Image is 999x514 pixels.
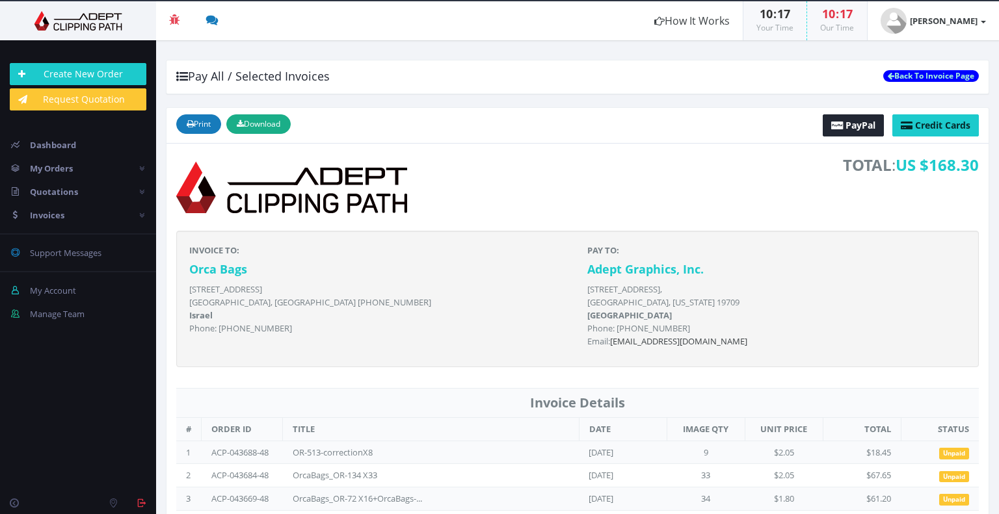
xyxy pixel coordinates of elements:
[667,418,745,441] th: IMAGE QTY
[202,418,283,441] th: ORDER ID
[756,22,793,33] small: Your Time
[10,11,146,31] img: Adept Graphics
[840,6,853,21] span: 17
[745,441,823,464] td: $2.05
[939,448,969,459] span: Unpaid
[202,441,283,464] td: ACP-043688-48
[176,487,202,511] td: 3
[773,6,777,21] span: :
[579,418,667,441] th: DATE
[823,418,901,441] th: TOTAL
[176,464,202,487] td: 2
[745,487,823,511] td: $1.80
[587,261,704,277] strong: Adept Graphics, Inc.
[226,114,291,134] button: Download
[587,283,966,348] p: [STREET_ADDRESS], [GEOGRAPHIC_DATA], [US_STATE] 19709 Phone: [PHONE_NUMBER] Email:
[10,63,146,85] a: Create New Order
[30,209,64,221] span: Invoices
[176,441,202,464] td: 1
[939,471,969,483] span: Unpaid
[745,418,823,441] th: UNIT PRICE
[30,285,76,296] span: My Account
[30,308,85,320] span: Manage Team
[176,418,202,441] th: #
[868,1,999,40] a: [PERSON_NAME]
[579,441,667,464] td: [DATE]
[610,335,747,347] a: [EMAIL_ADDRESS][DOMAIN_NAME]
[820,22,854,33] small: Our Time
[189,283,568,335] p: [STREET_ADDRESS] [GEOGRAPHIC_DATA], [GEOGRAPHIC_DATA] [PHONE_NUMBER] Phone: [PHONE_NUMBER]
[843,153,979,177] span: :
[30,247,101,259] span: Support Messages
[189,244,239,256] strong: INVOICE TO:
[823,464,901,487] td: $67.65
[823,114,884,136] a: PayPal
[202,464,283,487] td: ACP-043684-48
[189,261,247,277] strong: Orca Bags
[823,441,901,464] td: $18.45
[939,494,969,506] span: Unpaid
[579,464,667,487] td: [DATE]
[293,446,423,459] div: OR-513-correctionX8
[293,493,423,505] div: OrcaBags_OR-72 X16+OrcaBags-OR-700 X18
[30,139,76,151] span: Dashboard
[760,6,773,21] span: 10
[176,153,407,221] img: logo-print.png
[835,6,840,21] span: :
[777,6,790,21] span: 17
[892,114,979,136] a: Credit Cards
[667,464,745,487] td: 33
[176,388,979,418] th: Invoice Details
[846,119,875,131] span: PayPal
[881,8,907,34] img: user_default.jpg
[176,68,330,84] span: Pay All / Selected Invoices
[176,114,221,134] button: Print
[641,1,743,40] a: How It Works
[667,441,745,464] td: 9
[745,464,823,487] td: $2.05
[823,487,901,511] td: $61.20
[587,309,672,321] b: [GEOGRAPHIC_DATA]
[667,487,745,511] td: 34
[883,70,979,82] a: Back To Invoice Page
[843,154,892,175] strong: TOTAL
[30,186,78,198] span: Quotations
[579,487,667,511] td: [DATE]
[901,418,979,441] th: STATUS
[283,418,579,441] th: TITLE
[915,119,970,131] span: Credit Cards
[189,309,213,321] b: Israel
[822,6,835,21] span: 10
[30,162,73,174] span: My Orders
[587,244,619,256] strong: PAY TO:
[896,154,979,175] span: US $168.30
[910,15,978,27] strong: [PERSON_NAME]
[10,88,146,110] a: Request Quotation
[293,469,423,482] div: OrcaBags_OR-134 X33
[202,487,283,511] td: ACP-043669-48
